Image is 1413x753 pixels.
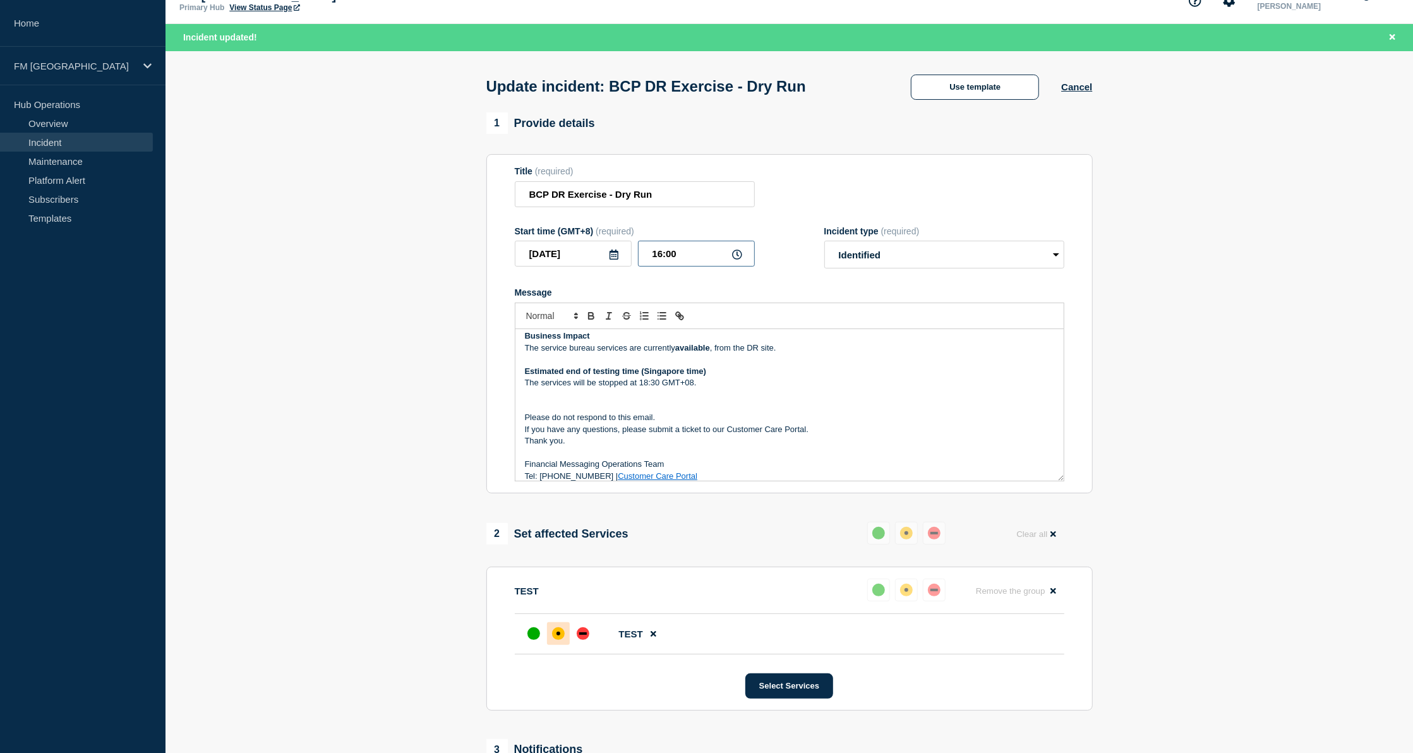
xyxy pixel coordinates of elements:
button: affected [895,522,918,545]
div: down [928,584,941,596]
span: 2 [486,523,508,545]
a: View Status Page [229,3,299,12]
p: Financial Messaging Operations Team [525,459,1054,470]
p: The service bureau services are currently , from the DR site. [525,342,1054,354]
span: (required) [535,166,574,176]
p: FM [GEOGRAPHIC_DATA] [14,61,135,71]
button: Toggle bold text [582,308,600,323]
div: down [577,627,589,640]
span: Font size [520,308,582,323]
div: Message [515,287,1064,298]
span: TEST [619,629,643,639]
p: Primary Hub [179,3,224,12]
p: Please do not respond to this email. [525,412,1054,423]
span: (required) [881,226,920,236]
button: Toggle link [671,308,688,323]
div: Title [515,166,755,176]
span: (required) [596,226,634,236]
div: down [928,527,941,539]
strong: Business Impact [525,331,590,340]
input: YYYY-MM-DD [515,241,632,267]
button: down [923,579,946,601]
button: Toggle ordered list [635,308,653,323]
p: Thank you. [525,435,1054,447]
div: Provide details [486,112,595,134]
button: Toggle strikethrough text [618,308,635,323]
div: up [872,584,885,596]
button: Toggle italic text [600,308,618,323]
div: Set affected Services [486,523,628,545]
button: Clear all [1009,522,1064,546]
button: Toggle bulleted list [653,308,671,323]
span: 1 [486,112,508,134]
button: Remove the group [968,579,1064,603]
button: Close banner [1385,30,1400,45]
div: Message [515,329,1064,481]
input: HH:MM [638,241,755,267]
select: Incident type [824,241,1064,268]
button: Use template [911,75,1039,100]
div: affected [900,527,913,539]
p: [PERSON_NAME] [1255,2,1386,11]
div: up [872,527,885,539]
p: If you have any questions, please submit a ticket to our Customer Care Portal. [525,424,1054,435]
p: The services will be stopped at 18:30 GMT+08. [525,377,1054,389]
h1: Update incident: BCP DR Exercise - Dry Run [486,78,806,95]
button: up [867,522,890,545]
button: up [867,579,890,601]
div: Incident type [824,226,1064,236]
input: Title [515,181,755,207]
span: Remove the group [976,586,1045,596]
div: affected [552,627,565,640]
strong: Estimated end of testing time (Singapore time) [525,366,706,376]
button: down [923,522,946,545]
div: up [527,627,540,640]
button: Select Services [745,673,833,699]
p: TEST [515,586,539,596]
button: Cancel [1061,81,1092,92]
div: affected [900,584,913,596]
a: Customer Care Portal [618,471,697,481]
p: Tel: [PHONE_NUMBER] | [525,471,1054,482]
div: Start time (GMT+8) [515,226,755,236]
button: affected [895,579,918,601]
strong: available [675,343,710,352]
span: Incident updated! [183,32,257,42]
